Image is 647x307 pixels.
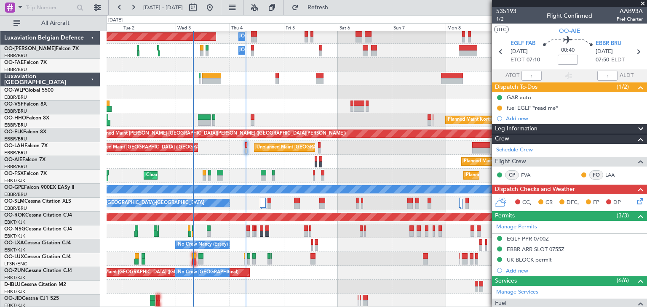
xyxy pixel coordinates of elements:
[241,30,298,43] div: Owner Melsbroek Air Base
[521,71,542,81] input: --:--
[143,4,183,11] span: [DATE] - [DATE]
[4,219,25,225] a: EBKT/KJK
[506,267,643,274] div: Add new
[4,199,24,204] span: OO-SLM
[4,268,25,273] span: OO-ZUN
[521,171,540,179] a: FVA
[338,23,392,31] div: Sat 6
[561,46,575,55] span: 00:40
[4,157,22,162] span: OO-AIE
[4,199,71,204] a: OO-SLMCessna Citation XLS
[230,23,283,31] div: Thu 4
[4,88,25,93] span: OO-WLP
[495,157,526,167] span: Flight Crew
[4,227,25,232] span: OO-NSG
[4,261,27,267] a: LFSN/ENC
[617,82,629,91] span: (1/2)
[4,122,27,128] a: EBBR/BRU
[4,116,26,121] span: OO-HHO
[4,247,25,253] a: EBKT/KJK
[4,143,48,148] a: OO-LAHFalcon 7X
[4,164,27,170] a: EBBR/BRU
[511,40,535,48] span: EGLF FAB
[4,130,46,135] a: OO-ELKFalcon 8X
[620,71,634,80] span: ALDT
[97,127,346,140] div: Planned Maint [PERSON_NAME]-[GEOGRAPHIC_DATA][PERSON_NAME] ([GEOGRAPHIC_DATA][PERSON_NAME])
[4,241,24,246] span: OO-LXA
[4,177,25,184] a: EBKT/KJK
[507,235,549,242] div: EGLF PPR 0700Z
[596,40,621,48] span: EBBR BRU
[507,94,531,101] div: GAR auto
[617,7,643,16] span: AAB93A
[4,171,47,176] a: OO-FSXFalcon 7X
[617,211,629,220] span: (3/3)
[496,146,533,154] a: Schedule Crew
[4,233,25,239] a: EBKT/KJK
[596,56,609,64] span: 07:50
[4,53,27,59] a: EBBR/BRU
[605,171,624,179] a: LAA
[495,124,537,134] span: Leg Information
[527,56,540,64] span: 07:10
[466,169,618,182] div: Planned Maint [GEOGRAPHIC_DATA] ([GEOGRAPHIC_DATA] National)
[4,275,25,281] a: EBKT/KJK
[495,82,537,92] span: Dispatch To-Dos
[464,155,562,168] div: Planned Maint Kortrijk-[GEOGRAPHIC_DATA]
[4,185,74,190] a: OO-GPEFalcon 900EX EASy II
[288,1,338,14] button: Refresh
[146,169,287,182] div: Cleaning [GEOGRAPHIC_DATA] ([GEOGRAPHIC_DATA] National)
[617,16,643,23] span: Pref Charter
[495,211,515,221] span: Permits
[392,23,446,31] div: Sun 7
[559,26,580,35] span: OO-AIE
[522,198,532,207] span: CC,
[596,48,613,56] span: [DATE]
[4,102,24,107] span: OO-VSF
[4,205,27,212] a: EBBR/BRU
[545,198,553,207] span: CR
[4,288,25,295] a: EBKT/KJK
[611,56,625,64] span: ELDT
[506,115,643,122] div: Add new
[613,198,621,207] span: DP
[448,114,546,126] div: Planned Maint Kortrijk-[GEOGRAPHIC_DATA]
[257,141,415,154] div: Unplanned Maint [GEOGRAPHIC_DATA] ([GEOGRAPHIC_DATA] National)
[4,116,49,121] a: OO-HHOFalcon 8X
[178,238,228,251] div: No Crew Nancy (Essey)
[178,266,319,279] div: No Crew [GEOGRAPHIC_DATA] ([GEOGRAPHIC_DATA] National)
[567,198,579,207] span: DFC,
[589,170,603,180] div: FO
[4,46,56,51] span: OO-[PERSON_NAME]
[495,185,575,194] span: Dispatch Checks and Weather
[547,11,592,20] div: Flight Confirmed
[4,143,24,148] span: OO-LAH
[511,48,528,56] span: [DATE]
[495,276,517,286] span: Services
[446,23,500,31] div: Mon 8
[9,16,91,30] button: All Aircraft
[284,23,338,31] div: Fri 5
[4,282,21,287] span: D-IBLU
[4,213,25,218] span: OO-ROK
[241,44,298,57] div: Owner Melsbroek Air Base
[4,191,27,198] a: EBBR/BRU
[4,171,24,176] span: OO-FSX
[4,157,45,162] a: OO-AIEFalcon 7X
[4,241,71,246] a: OO-LXACessna Citation CJ4
[108,17,123,24] div: [DATE]
[4,268,72,273] a: OO-ZUNCessna Citation CJ4
[495,134,509,144] span: Crew
[496,288,538,296] a: Manage Services
[4,88,53,93] a: OO-WLPGlobal 5500
[92,266,238,279] div: AOG Maint [GEOGRAPHIC_DATA] ([GEOGRAPHIC_DATA] National)
[4,254,71,259] a: OO-LUXCessna Citation CJ4
[494,26,509,33] button: UTC
[22,20,89,26] span: All Aircraft
[4,60,24,65] span: OO-FAE
[4,296,22,301] span: OO-JID
[511,56,524,64] span: ETOT
[505,71,519,80] span: ATOT
[507,246,564,253] div: EBBR ARR SLOT 0755Z
[4,46,79,51] a: OO-[PERSON_NAME]Falcon 7X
